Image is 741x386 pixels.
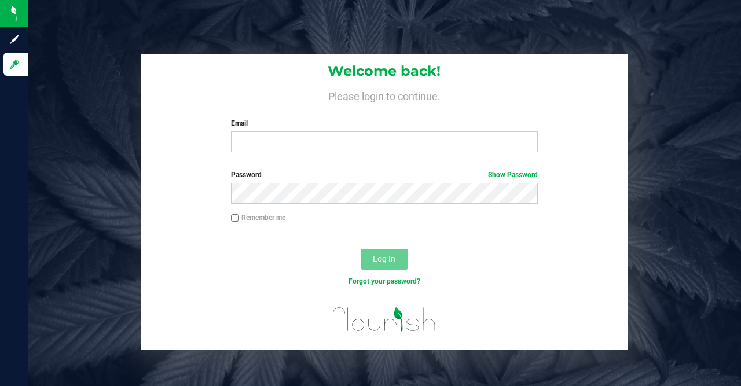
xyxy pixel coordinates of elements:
img: flourish_logo.svg [324,299,445,340]
a: Forgot your password? [349,277,420,285]
h1: Welcome back! [141,64,628,79]
span: Log In [373,254,395,263]
h4: Please login to continue. [141,88,628,102]
input: Remember me [231,214,239,222]
inline-svg: Log in [9,58,20,70]
a: Show Password [488,171,538,179]
label: Email [231,118,538,128]
inline-svg: Sign up [9,34,20,45]
label: Remember me [231,212,285,223]
span: Password [231,171,262,179]
button: Log In [361,249,408,270]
